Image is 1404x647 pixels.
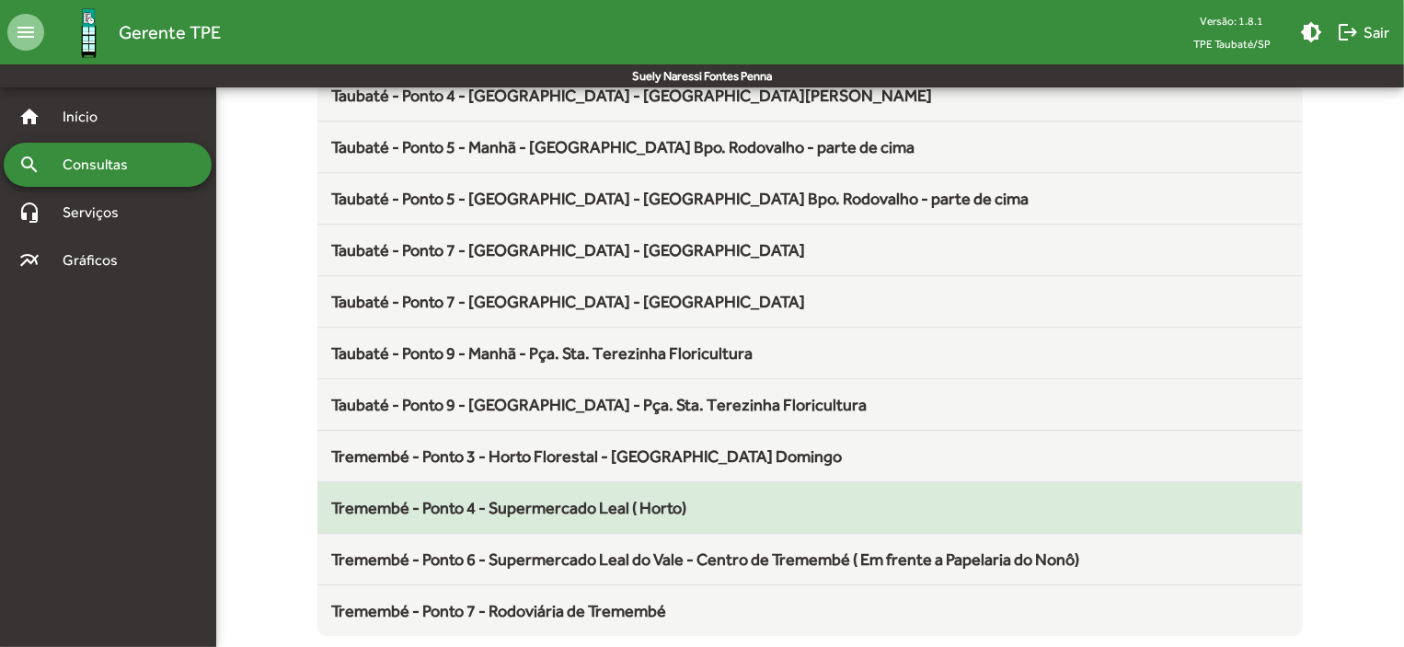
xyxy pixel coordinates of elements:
span: Taubaté - Ponto 9 - Manhã - Pça. Sta. Terezinha Floricultura [332,343,754,363]
span: Taubaté - Ponto 4 - [GEOGRAPHIC_DATA] - [GEOGRAPHIC_DATA][PERSON_NAME] [332,86,933,105]
span: Taubaté - Ponto 7 - [GEOGRAPHIC_DATA] - [GEOGRAPHIC_DATA] [332,292,806,311]
mat-icon: brightness_medium [1300,21,1322,43]
button: Sair [1329,16,1397,49]
span: Início [52,106,124,128]
span: Gráficos [52,249,143,272]
mat-icon: search [18,154,40,176]
span: Tremembé - Ponto 3 - Horto Florestal - [GEOGRAPHIC_DATA] Domingo [332,446,843,466]
mat-icon: menu [7,14,44,51]
mat-icon: home [18,106,40,128]
a: Gerente TPE [44,3,221,63]
mat-icon: multiline_chart [18,249,40,272]
mat-icon: logout [1337,21,1359,43]
span: Taubaté - Ponto 9 - [GEOGRAPHIC_DATA] - Pça. Sta. Terezinha Floricultura [332,395,868,414]
span: Taubaté - Ponto 5 - Manhã - [GEOGRAPHIC_DATA] Bpo. Rodovalho - parte de cima [332,137,915,156]
span: Tremembé - Ponto 6 - Supermercado Leal do Vale - Centro de Tremembé ( Em frente a Papelaria do Nonô) [332,549,1080,569]
span: Serviços [52,202,144,224]
div: Versão: 1.8.1 [1179,9,1285,32]
img: Logo [59,3,119,63]
span: Sair [1337,16,1389,49]
span: Taubaté - Ponto 7 - [GEOGRAPHIC_DATA] - [GEOGRAPHIC_DATA] [332,240,806,260]
span: Tremembé - Ponto 7 - Rodoviária de Tremembé [332,601,667,620]
span: TPE Taubaté/SP [1179,32,1285,55]
mat-icon: headset_mic [18,202,40,224]
span: Taubaté - Ponto 5 - [GEOGRAPHIC_DATA] - [GEOGRAPHIC_DATA] Bpo. Rodovalho - parte de cima [332,189,1030,208]
span: Gerente TPE [119,17,221,47]
span: Tremembé - Ponto 4 - Supermercado Leal ( Horto) [332,498,687,517]
span: Consultas [52,154,152,176]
